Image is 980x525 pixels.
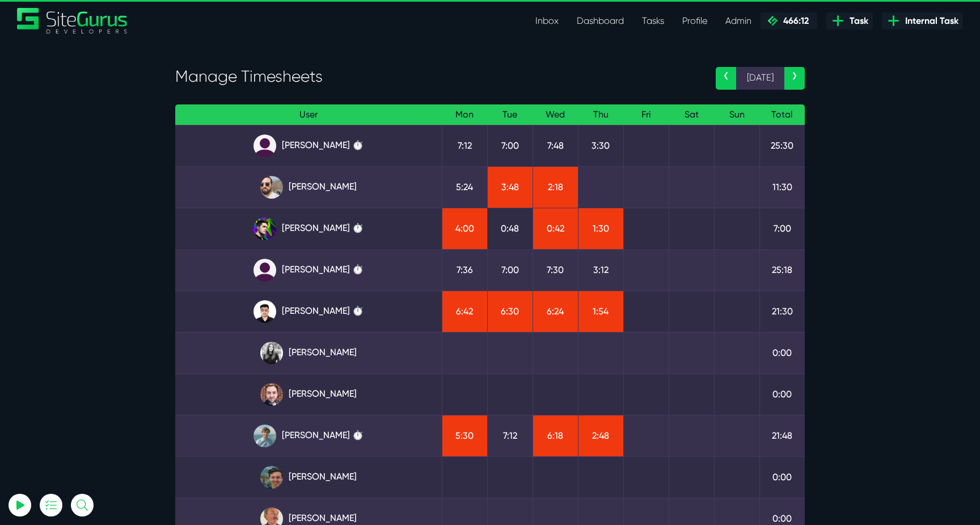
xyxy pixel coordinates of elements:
[736,67,784,90] span: [DATE]
[578,415,623,456] td: 2:48
[568,10,633,32] a: Dashboard
[442,249,487,291] td: 7:36
[759,291,805,332] td: 21:30
[578,125,623,166] td: 3:30
[779,15,809,26] span: 466:12
[716,67,736,90] a: ‹
[184,425,433,447] a: [PERSON_NAME] ⏱️
[533,415,578,456] td: 6:18
[901,14,958,28] span: Internal Task
[759,456,805,498] td: 0:00
[761,12,817,30] a: 466:12
[184,176,433,199] a: [PERSON_NAME]
[784,67,805,90] a: ›
[184,135,433,157] a: [PERSON_NAME] ⏱️
[184,259,433,282] a: [PERSON_NAME] ⏱️
[845,14,868,28] span: Task
[533,291,578,332] td: 6:24
[759,166,805,208] td: 11:30
[533,104,578,125] th: Wed
[578,291,623,332] td: 1:54
[826,12,873,30] a: Task
[533,249,578,291] td: 7:30
[254,135,276,157] img: default_qrqg0b.png
[533,125,578,166] td: 7:48
[487,208,533,249] td: 0:48
[254,300,276,323] img: xv1kmavyemxtguplm5ir.png
[442,104,487,125] th: Mon
[487,166,533,208] td: 3:48
[487,125,533,166] td: 7:00
[759,249,805,291] td: 25:18
[442,415,487,456] td: 5:30
[533,166,578,208] td: 2:18
[487,291,533,332] td: 6:30
[442,208,487,249] td: 4:00
[526,10,568,32] a: Inbox
[487,415,533,456] td: 7:12
[487,249,533,291] td: 7:00
[254,217,276,240] img: rxuxidhawjjb44sgel4e.png
[759,208,805,249] td: 7:00
[759,332,805,373] td: 0:00
[633,10,673,32] a: Tasks
[260,342,283,364] img: rgqpcqpgtbr9fmz9rxmm.jpg
[716,10,761,32] a: Admin
[714,104,759,125] th: Sun
[487,104,533,125] th: Tue
[184,342,433,364] a: [PERSON_NAME]
[759,415,805,456] td: 21:48
[254,259,276,282] img: default_qrqg0b.png
[442,166,487,208] td: 5:24
[17,8,128,33] img: Sitegurus Logo
[184,466,433,489] a: [PERSON_NAME]
[175,67,699,86] h3: Manage Timesheets
[578,208,623,249] td: 1:30
[882,12,963,30] a: Internal Task
[623,104,669,125] th: Fri
[260,176,283,199] img: ublsy46zpoyz6muduycb.jpg
[673,10,716,32] a: Profile
[184,217,433,240] a: [PERSON_NAME] ⏱️
[37,133,162,158] input: Email
[17,8,128,33] a: SiteGurus
[254,425,276,447] img: tkl4csrki1nqjgf0pb1z.png
[759,125,805,166] td: 25:30
[578,104,623,125] th: Thu
[184,300,433,323] a: [PERSON_NAME] ⏱️
[260,383,283,406] img: tfogtqcjwjterk6idyiu.jpg
[759,373,805,415] td: 0:00
[175,104,442,125] th: User
[759,104,805,125] th: Total
[442,125,487,166] td: 7:12
[442,291,487,332] td: 6:42
[533,208,578,249] td: 0:42
[37,200,162,224] button: Log In
[669,104,714,125] th: Sat
[260,466,283,489] img: esb8jb8dmrsykbqurfoz.jpg
[578,249,623,291] td: 3:12
[184,383,433,406] a: [PERSON_NAME]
